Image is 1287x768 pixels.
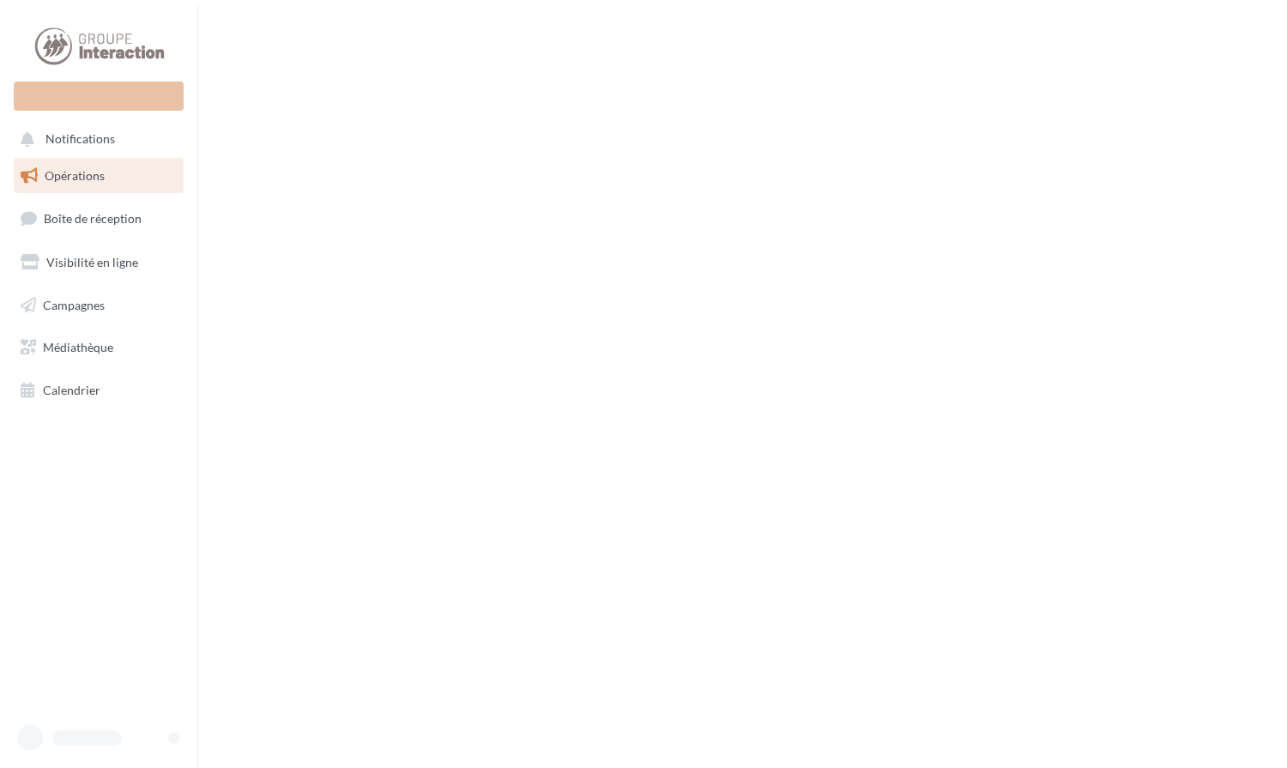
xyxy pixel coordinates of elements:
[45,132,115,147] span: Notifications
[10,330,187,366] a: Médiathèque
[10,245,187,281] a: Visibilité en ligne
[10,287,187,324] a: Campagnes
[14,82,184,111] div: Nouvelle campagne
[43,340,113,354] span: Médiathèque
[46,255,138,269] span: Visibilité en ligne
[10,158,187,194] a: Opérations
[10,200,187,237] a: Boîte de réception
[44,211,142,226] span: Boîte de réception
[10,372,187,408] a: Calendrier
[43,383,100,397] span: Calendrier
[43,297,105,311] span: Campagnes
[45,168,105,183] span: Opérations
